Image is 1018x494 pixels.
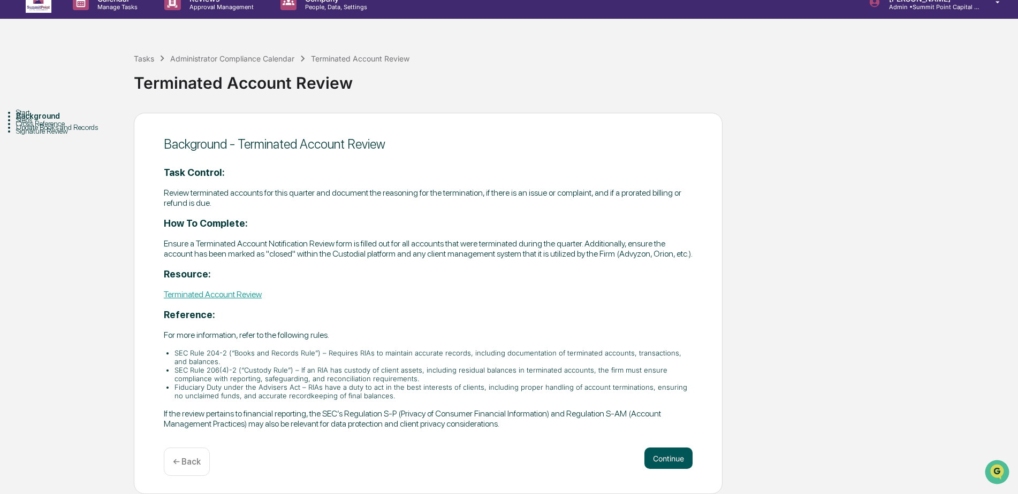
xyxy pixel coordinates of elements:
iframe: Open customer support [984,459,1013,488]
div: Background [16,112,134,120]
div: Start [16,108,134,117]
a: Terminated Account Review [164,289,262,299]
span: Data Lookup [21,155,67,166]
button: Start new chat [182,85,195,98]
p: For more information, refer to the following rules. [164,330,693,340]
p: People, Data, Settings [297,3,373,11]
div: Terminated Account Review [311,54,409,63]
div: Start new chat [36,82,176,92]
p: If the review pertains to financial reporting, the SEC’s Regulation S-P (Privacy of Consumer Fina... [164,408,693,429]
div: Cross Reference [16,119,134,128]
div: Update Books and Records [16,123,134,132]
p: Approval Management [181,3,259,11]
div: We're available if you need us! [36,92,135,101]
p: Admin • Summit Point Capital Management [880,3,980,11]
strong: Reference: [164,309,215,320]
a: 🔎Data Lookup [6,151,72,170]
li: SEC Rule 204-2 (“Books and Records Rule”) – Requires RIAs to maintain accurate records, including... [174,349,693,366]
a: 🗄️Attestations [73,130,137,150]
img: 1746055101610-c473b297-6a78-478c-a979-82029cc54cd1 [11,82,30,101]
strong: Resource: [164,268,211,280]
div: Terminated Account Review [134,65,1013,92]
li: SEC Rule 206(4)-2 (“Custody Rule”) – If an RIA has custody of client assets, including residual b... [174,366,693,383]
a: 🖐️Preclearance [6,130,73,150]
p: ← Back [173,457,201,467]
div: Tasks [134,54,154,63]
h3: ​ [164,167,693,178]
strong: How To Complete: [164,218,248,229]
span: Preclearance [21,135,69,145]
p: Review terminated accounts for this quarter and document the reasoning for the termination, if th... [164,188,693,208]
div: 🖐️ [11,136,19,144]
button: Continue [644,447,693,469]
span: Pylon [107,181,130,189]
p: Manage Tasks [89,3,143,11]
div: Signature Review [16,127,134,135]
strong: Task Control: [164,167,225,178]
div: 🗄️ [78,136,86,144]
span: Attestations [88,135,133,145]
a: Powered byPylon [75,181,130,189]
li: Fiduciary Duty under the Advisers Act – RIAs have a duty to act in the best interests of clients,... [174,383,693,400]
div: Administrator Compliance Calendar [170,54,294,63]
div: Steps [16,115,134,124]
p: Ensure a Terminated Account Notification Review form is filled out for all accounts that were ter... [164,238,693,259]
div: Background - Terminated Account Review [164,136,693,152]
p: How can we help? [11,22,195,40]
div: 🔎 [11,156,19,165]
